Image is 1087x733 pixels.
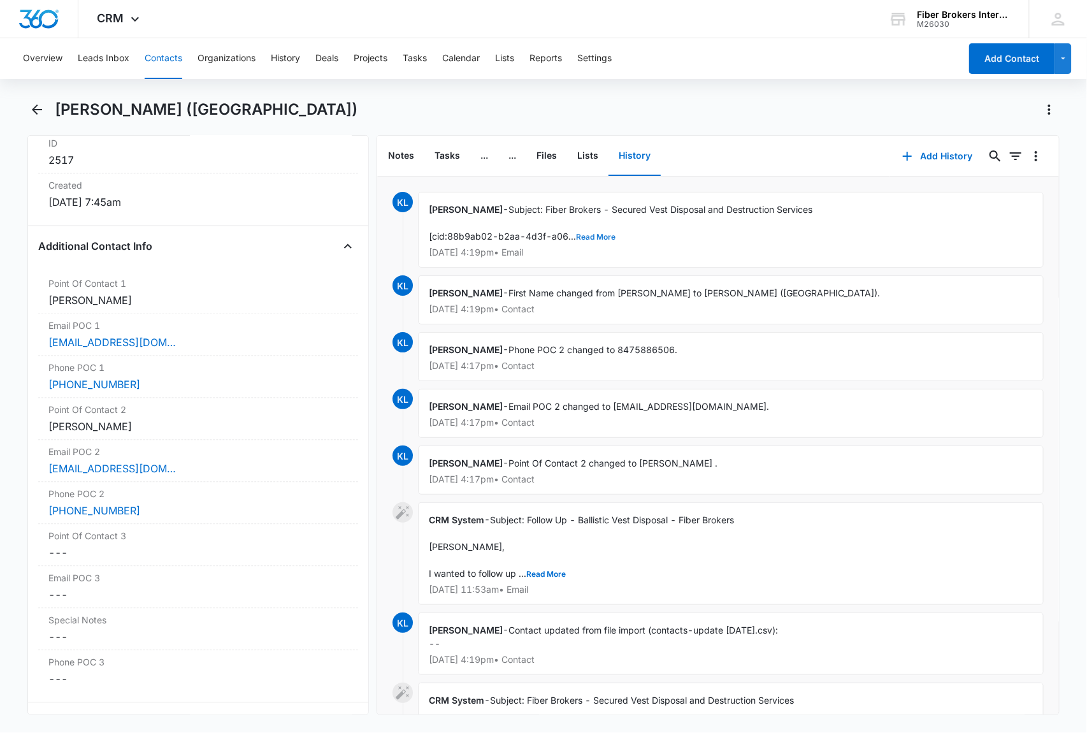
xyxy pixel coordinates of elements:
a: [PHONE_NUMBER] [48,377,140,393]
span: Subject: Fiber Brokers - Secured Vest Disposal and Destruction Services [cid:88b9ab02-b2aa-4d3f-a... [429,204,812,242]
label: Phone POC 3 [48,656,348,669]
div: - [418,613,1044,675]
span: [PERSON_NAME] [429,344,503,355]
div: Point Of Contact 1[PERSON_NAME] [38,272,358,314]
label: Phone POC 1 [48,361,348,375]
div: [PERSON_NAME] [48,419,348,435]
span: Contact updated from file import (contacts-update [DATE].csv): -- [429,625,778,649]
button: Files [526,136,567,176]
h1: [PERSON_NAME] ([GEOGRAPHIC_DATA]) [55,100,357,119]
p: [DATE] 4:17pm • Contact [429,361,1033,370]
div: [PERSON_NAME] [48,293,348,308]
label: Email POC 1 [48,319,348,333]
p: [DATE] 4:17pm • Contact [429,475,1033,484]
div: - [418,502,1044,605]
button: Contacts [145,38,182,79]
button: Projects [354,38,387,79]
button: Back [27,99,47,120]
button: Organizations [198,38,256,79]
button: Add Contact [969,43,1055,74]
div: Phone POC 1[PHONE_NUMBER] [38,356,358,398]
span: KL [392,332,413,352]
div: - [418,275,1044,324]
span: KL [392,389,413,409]
div: Special Notes--- [38,609,358,651]
button: ... [470,136,498,176]
p: [DATE] 4:19pm • Contact [429,305,1033,314]
label: Email POC 3 [48,572,348,585]
div: Email POC 3--- [38,567,358,609]
h4: Additional Contact Info [38,239,152,254]
div: Point Of Contact 2[PERSON_NAME] [38,398,358,440]
button: Settings [577,38,612,79]
button: Lists [567,136,608,176]
button: Notes [378,136,424,176]
span: [PERSON_NAME] [429,625,503,635]
span: CRM System [429,514,484,525]
div: Point Of Contact 3--- [38,525,358,567]
div: - [418,192,1044,268]
div: account name [918,10,1011,20]
button: Overflow Menu [1026,146,1046,166]
label: Email POC 2 [48,446,348,459]
div: Phone POC 3--- [38,651,358,692]
span: [PERSON_NAME] [429,401,503,412]
label: Point Of Contact 3 [48,530,348,543]
span: KL [392,192,413,212]
div: account id [918,20,1011,29]
button: Close [338,236,358,257]
button: Deals [315,38,338,79]
span: Subject: Fiber Brokers - Secured Vest Disposal and Destruction Services [cid:88b9ab02-b2aa-4d3f-a... [429,695,794,732]
button: Lists [495,38,514,79]
div: Created[DATE] 7:45am [38,174,358,215]
button: Actions [1039,99,1060,120]
dd: 2517 [48,153,348,168]
span: Email POC 2 changed to [EMAIL_ADDRESS][DOMAIN_NAME]. [508,401,769,412]
p: [DATE] 4:17pm • Contact [429,418,1033,427]
span: First Name changed from [PERSON_NAME] to [PERSON_NAME] ([GEOGRAPHIC_DATA]). [508,287,880,298]
button: History [608,136,661,176]
div: - [418,332,1044,381]
span: [PERSON_NAME] [429,458,503,468]
button: Calendar [442,38,480,79]
button: Add History [889,141,985,171]
button: Reports [529,38,562,79]
span: KL [392,275,413,296]
div: - [418,446,1044,495]
dd: --- [48,672,348,687]
div: Email POC 1[EMAIL_ADDRESS][DOMAIN_NAME] [38,314,358,356]
button: History [271,38,300,79]
button: Read More [576,233,615,241]
a: [EMAIL_ADDRESS][DOMAIN_NAME] [48,335,176,351]
span: CRM [97,11,124,25]
a: [PHONE_NUMBER] [48,504,140,519]
dt: Created [48,179,348,192]
span: KL [392,613,413,633]
p: [DATE] 4:19pm • Email [429,248,1033,257]
span: [PERSON_NAME] [429,204,503,215]
span: Point Of Contact 2 changed to [PERSON_NAME] . [508,458,717,468]
a: [EMAIL_ADDRESS][DOMAIN_NAME] [48,461,176,477]
label: Point Of Contact 1 [48,277,348,291]
p: [DATE] 4:19pm • Contact [429,655,1033,664]
span: CRM System [429,695,484,706]
label: Point Of Contact 2 [48,403,348,417]
dd: --- [48,630,348,645]
p: [DATE] 11:53am • Email [429,585,1033,594]
button: Filters [1005,146,1026,166]
button: Read More [526,570,566,578]
button: Leads Inbox [78,38,129,79]
div: ID2517 [38,132,358,174]
button: Tasks [424,136,470,176]
dd: --- [48,588,348,603]
div: Email POC 2[EMAIL_ADDRESS][DOMAIN_NAME] [38,440,358,483]
button: Overview [23,38,62,79]
span: KL [392,446,413,466]
dt: ID [48,137,348,150]
button: Tasks [403,38,427,79]
label: Phone POC 2 [48,488,348,501]
div: - [418,389,1044,438]
div: Phone POC 2[PHONE_NUMBER] [38,483,358,525]
label: Special Notes [48,614,348,627]
dd: [DATE] 7:45am [48,195,348,210]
